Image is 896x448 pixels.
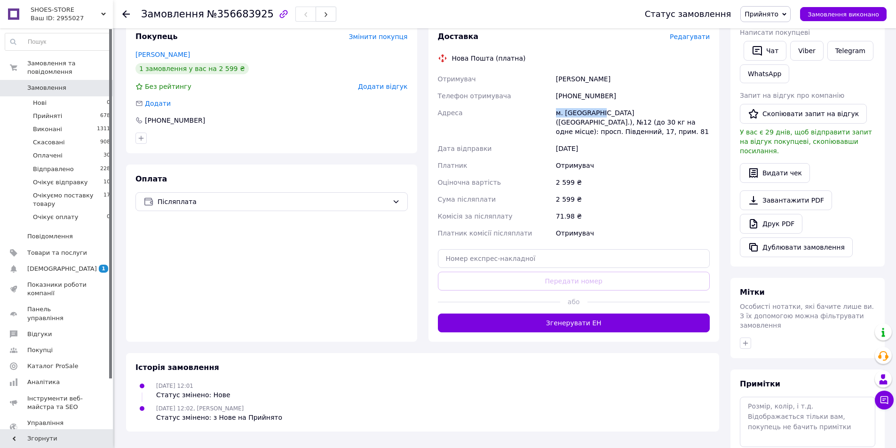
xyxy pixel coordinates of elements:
[33,178,88,187] span: Очікує відправку
[740,190,832,210] a: Завантажити PDF
[33,191,103,208] span: Очікуємо поставку товару
[740,288,765,297] span: Мітки
[438,249,710,268] input: Номер експрес-накладної
[103,151,110,160] span: 30
[554,87,712,104] div: [PHONE_NUMBER]
[740,128,872,155] span: У вас є 29 днів, щоб відправити запит на відгук покупцеві, скопіювавши посилання.
[349,33,408,40] span: Змінити покупця
[740,29,810,36] span: Написати покупцеві
[740,163,810,183] button: Видати чек
[107,99,110,107] span: 0
[135,51,190,58] a: [PERSON_NAME]
[875,391,894,409] button: Чат з покупцем
[554,174,712,191] div: 2 599 ₴
[27,346,53,354] span: Покупці
[135,174,167,183] span: Оплата
[27,330,52,338] span: Відгуки
[156,405,244,412] span: [DATE] 12:02, [PERSON_NAME]
[100,138,110,147] span: 908
[744,41,786,61] button: Чат
[554,225,712,242] div: Отримувач
[135,63,249,74] div: 1 замовлення у вас на 2 599 ₴
[27,84,66,92] span: Замовлення
[438,145,492,152] span: Дата відправки
[740,379,780,388] span: Примітки
[27,378,60,386] span: Аналітика
[438,229,532,237] span: Платник комісії післяплати
[158,196,389,207] span: Післяплата
[99,265,108,273] span: 1
[827,41,873,61] a: Telegram
[141,8,204,20] span: Замовлення
[554,157,712,174] div: Отримувач
[33,213,78,221] span: Очікує оплату
[554,208,712,225] div: 71.98 ₴
[27,362,78,370] span: Каталог ProSale
[31,14,113,23] div: Ваш ID: 2955027
[438,109,463,117] span: Адреса
[790,41,823,61] a: Viber
[31,6,101,14] span: SHOES-STORE
[554,104,712,140] div: м. [GEOGRAPHIC_DATA] ([GEOGRAPHIC_DATA].), №12 (до 30 кг на одне місце): просп. Південний, 17, пр...
[560,297,587,307] span: або
[27,281,87,298] span: Показники роботи компанії
[740,104,867,124] button: Скопіювати запит на відгук
[27,59,113,76] span: Замовлення та повідомлення
[33,165,74,173] span: Відправлено
[156,413,282,422] div: Статус змінено: з Нове на Прийнято
[207,8,274,20] span: №356683925
[135,363,219,372] span: Історія замовлення
[27,232,73,241] span: Повідомлення
[745,10,778,18] span: Прийнято
[33,138,65,147] span: Скасовані
[33,112,62,120] span: Прийняті
[27,249,87,257] span: Товари та послуги
[145,100,171,107] span: Додати
[100,112,110,120] span: 678
[358,83,407,90] span: Додати відгук
[33,151,63,160] span: Оплачені
[156,383,193,389] span: [DATE] 12:01
[740,64,789,83] a: WhatsApp
[135,32,178,41] span: Покупець
[740,303,874,329] span: Особисті нотатки, які бачите лише ви. З їх допомогою можна фільтрувати замовлення
[438,162,468,169] span: Платник
[97,125,110,134] span: 1311
[554,71,712,87] div: [PERSON_NAME]
[33,125,62,134] span: Виконані
[144,116,206,125] div: [PHONE_NUMBER]
[27,394,87,411] span: Інструменти веб-майстра та SEO
[740,214,802,234] a: Друк PDF
[100,165,110,173] span: 228
[438,92,511,100] span: Телефон отримувача
[438,75,476,83] span: Отримувач
[438,314,710,332] button: Згенерувати ЕН
[438,196,496,203] span: Сума післяплати
[107,213,110,221] span: 0
[800,7,887,21] button: Замовлення виконано
[27,305,87,322] span: Панель управління
[808,11,879,18] span: Замовлення виконано
[554,140,712,157] div: [DATE]
[33,99,47,107] span: Нові
[145,83,191,90] span: Без рейтингу
[670,33,710,40] span: Редагувати
[438,212,513,220] span: Комісія за післяплату
[740,237,853,257] button: Дублювати замовлення
[5,33,111,50] input: Пошук
[645,9,731,19] div: Статус замовлення
[122,9,130,19] div: Повернутися назад
[450,54,528,63] div: Нова Пошта (платна)
[740,92,844,99] span: Запит на відгук про компанію
[27,419,87,436] span: Управління сайтом
[156,390,230,400] div: Статус змінено: Нове
[438,179,501,186] span: Оціночна вартість
[554,191,712,208] div: 2 599 ₴
[103,178,110,187] span: 10
[103,191,110,208] span: 17
[27,265,97,273] span: [DEMOGRAPHIC_DATA]
[438,32,479,41] span: Доставка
